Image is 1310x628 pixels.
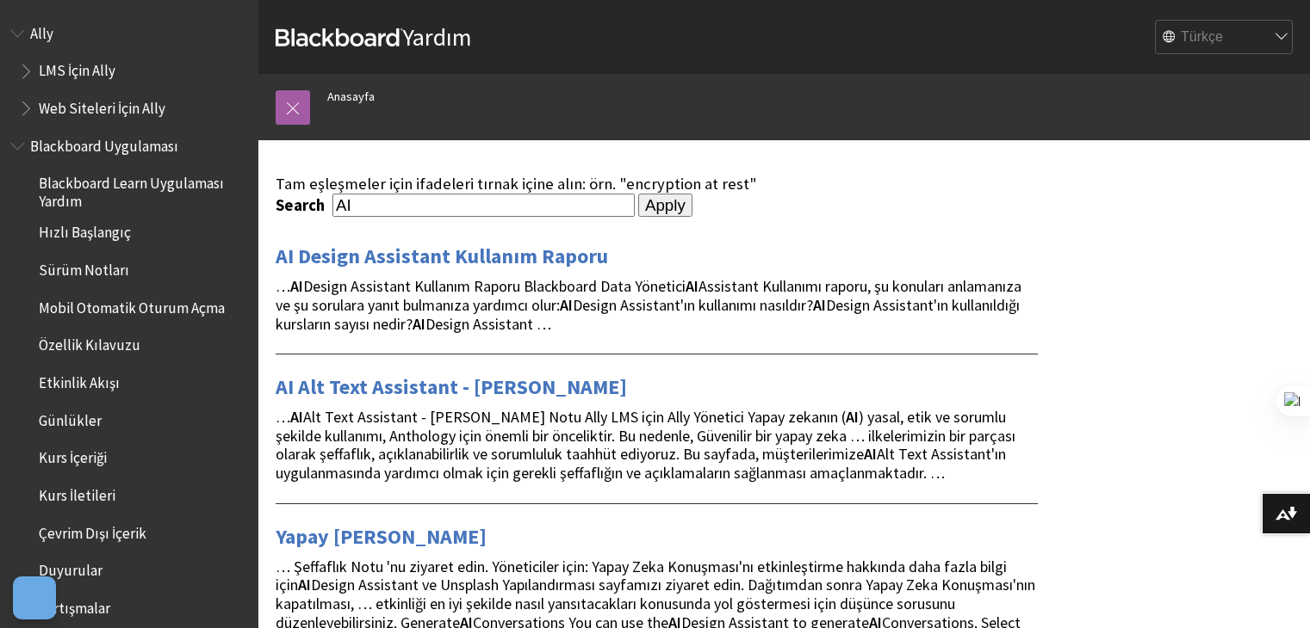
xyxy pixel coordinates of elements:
[638,194,692,218] input: Apply
[290,407,303,427] strong: AI
[276,373,627,401] a: AI Alt Text Assistant - [PERSON_NAME]
[276,243,608,270] a: AI Design Assistant Kullanım Raporu
[686,276,698,296] strong: AI
[276,175,1038,194] div: Tam eşleşmeler için ifadeleri tırnak içine alın: örn. "encryption at rest"
[39,594,110,617] span: Tartışmalar
[276,523,487,551] a: Yapay [PERSON_NAME]
[39,219,131,242] span: Hızlı Başlangıç
[276,407,1015,483] span: … Alt Text Assistant - [PERSON_NAME] Notu Ally LMS için Ally Yönetici Yapay zekanın ( ) yasal, et...
[39,256,129,279] span: Sürüm Notları
[276,22,472,52] a: BlackboardYardım
[298,575,311,594] strong: AI
[864,444,877,464] strong: AI
[10,19,248,123] nav: Book outline for Anthology Ally Help
[290,276,303,296] strong: AI
[39,406,102,429] span: Günlükler
[13,576,56,619] button: Açık Tercihler
[39,57,115,80] span: LMS İçin Ally
[39,481,115,504] span: Kurs İletileri
[1156,21,1294,55] select: Site Language Selector
[39,519,146,542] span: Çevrim Dışı İçerik
[39,368,120,391] span: Etkinlik Akışı
[813,295,826,315] strong: AI
[413,314,425,334] strong: AI
[276,276,1021,334] span: … Design Assistant Kullanım Raporu Blackboard Data Yönetici Assistant Kullanımı raporu, şu konula...
[276,195,329,215] label: Search
[846,407,859,427] strong: AI
[39,169,246,210] span: Blackboard Learn Uygulaması Yardım
[39,331,140,354] span: Özellik Kılavuzu
[276,28,403,46] strong: Blackboard
[560,295,573,315] strong: AI
[30,132,178,155] span: Blackboard Uygulaması
[39,94,165,117] span: Web Siteleri İçin Ally
[30,19,53,42] span: Ally
[39,293,225,317] span: Mobil Otomatik Oturum Açma
[39,444,107,467] span: Kurs İçeriği
[327,86,375,108] a: Anasayfa
[39,557,102,580] span: Duyurular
